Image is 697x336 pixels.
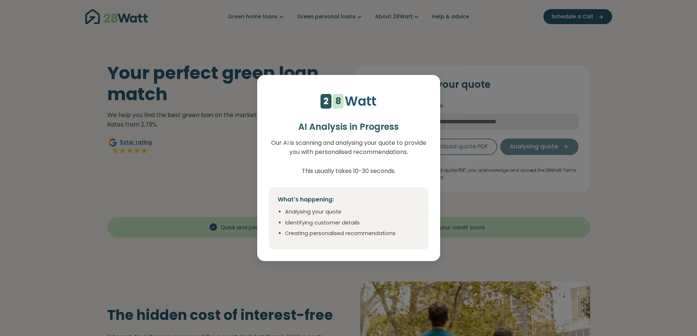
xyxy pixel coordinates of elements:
[285,219,420,227] li: Identifying customer details
[285,208,420,216] li: Analysing your quote
[285,230,420,238] li: Creating personalised recommendations
[323,88,329,103] div: 2
[336,89,341,104] div: 7
[278,196,420,204] h4: What's happening:
[336,104,341,118] div: 8
[269,138,428,175] p: Our AI is scanning and analysing your quote to provide you with personalised recommendations. Thi...
[269,122,428,132] h2: AI Analysis in Progress
[345,91,376,112] p: Watt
